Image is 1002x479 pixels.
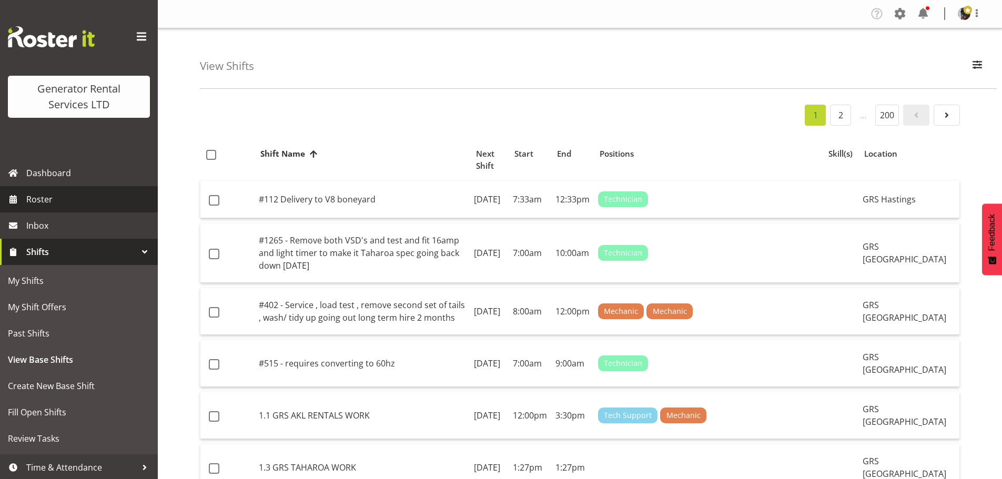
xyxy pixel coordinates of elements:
[3,346,155,373] a: View Base Shifts
[3,320,155,346] a: Past Shifts
[604,305,638,317] span: Mechanic
[26,165,153,181] span: Dashboard
[8,299,150,315] span: My Shift Offers
[255,181,470,218] td: #112 Delivery to V8 boneyard
[255,340,470,387] td: #515 - requires converting to 60hz
[509,340,551,387] td: 7:00am
[8,404,150,420] span: Fill Open Shifts
[604,247,642,259] span: Technician
[470,181,509,218] td: [DATE]
[828,148,853,160] span: Skill(s)
[470,340,509,387] td: [DATE]
[604,410,652,421] span: Tech Support
[509,392,551,439] td: 12:00pm
[8,352,150,368] span: View Base Shifts
[653,305,687,317] span: Mechanic
[551,340,594,387] td: 9:00am
[8,26,95,47] img: Rosterit website logo
[26,191,153,207] span: Roster
[863,193,916,205] span: GRS Hastings
[982,203,1002,275] button: Feedback - Show survey
[863,299,946,323] span: GRS [GEOGRAPHIC_DATA]
[604,193,642,205] span: Technician
[3,294,155,320] a: My Shift Offers
[8,273,150,289] span: My Shifts
[200,60,254,72] h4: View Shifts
[604,358,642,369] span: Technician
[476,148,503,172] span: Next Shift
[255,223,470,283] td: #1265 - Remove both VSD's and test and fit 16amp and light timer to make it Taharoa spec going ba...
[255,392,470,439] td: 1.1 GRS AKL RENTALS WORK
[863,241,946,265] span: GRS [GEOGRAPHIC_DATA]
[863,351,946,375] span: GRS [GEOGRAPHIC_DATA]
[3,399,155,425] a: Fill Open Shifts
[509,288,551,335] td: 8:00am
[26,244,137,260] span: Shifts
[551,392,594,439] td: 3:30pm
[255,288,470,335] td: #402 - Service , load test , remove second set of tails , wash/ tidy up going out long term hire ...
[557,148,571,160] span: End
[987,214,997,251] span: Feedback
[509,181,551,218] td: 7:33am
[551,288,594,335] td: 12:00pm
[18,81,139,113] div: Generator Rental Services LTD
[470,223,509,283] td: [DATE]
[551,181,594,218] td: 12:33pm
[600,148,634,160] span: Positions
[666,410,701,421] span: Mechanic
[260,148,305,160] span: Shift Name
[514,148,533,160] span: Start
[966,55,988,78] button: Filter Employees
[958,7,970,20] img: zak-c4-tapling8d06a56ee3cf7edc30ba33f1efe9ca8c.png
[8,325,150,341] span: Past Shifts
[470,392,509,439] td: [DATE]
[3,268,155,294] a: My Shifts
[875,105,899,126] a: 200
[863,403,946,427] span: GRS [GEOGRAPHIC_DATA]
[26,218,153,233] span: Inbox
[3,425,155,452] a: Review Tasks
[470,288,509,335] td: [DATE]
[864,148,897,160] span: Location
[26,460,137,475] span: Time & Attendance
[551,223,594,283] td: 10:00am
[3,373,155,399] a: Create New Base Shift
[830,105,851,126] a: 2
[8,378,150,394] span: Create New Base Shift
[509,223,551,283] td: 7:00am
[8,431,150,446] span: Review Tasks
